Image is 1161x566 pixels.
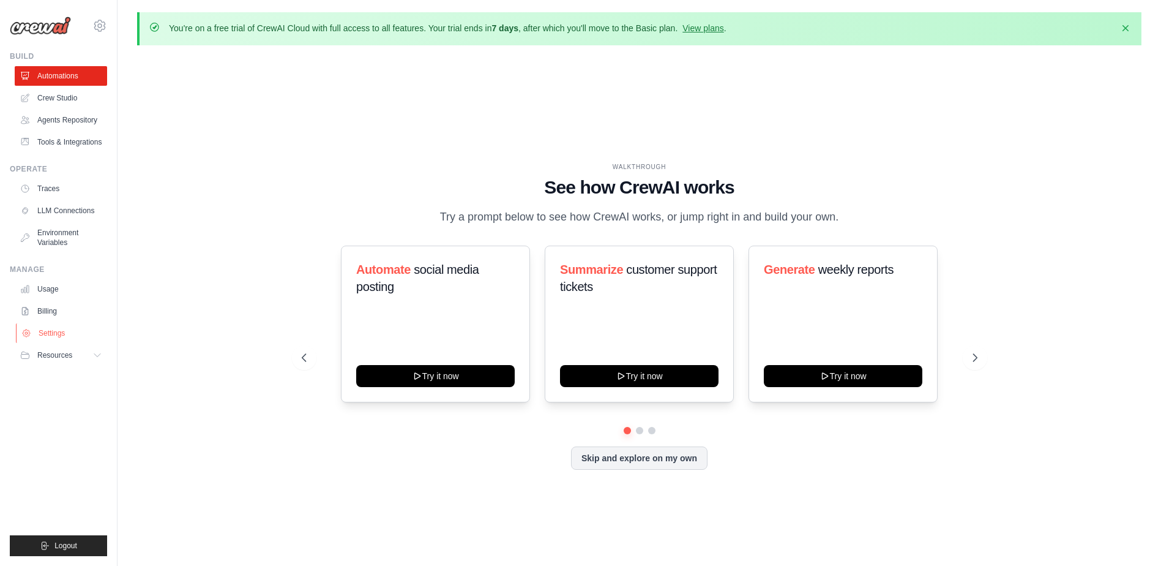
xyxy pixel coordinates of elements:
[15,66,107,86] a: Automations
[15,201,107,221] a: LLM Connections
[356,365,515,387] button: Try it now
[491,23,518,33] strong: 7 days
[302,162,977,172] div: WALKTHROUGH
[15,179,107,198] a: Traces
[16,323,108,343] a: Settings
[560,365,719,387] button: Try it now
[15,223,107,252] a: Environment Variables
[682,23,723,33] a: View plans
[356,263,479,293] span: social media posting
[10,164,107,174] div: Operate
[764,365,922,387] button: Try it now
[15,110,107,130] a: Agents Repository
[15,88,107,108] a: Crew Studio
[15,132,107,152] a: Tools & Integrations
[15,279,107,299] a: Usage
[54,541,77,551] span: Logout
[37,350,72,360] span: Resources
[571,447,707,470] button: Skip and explore on my own
[10,535,107,556] button: Logout
[818,263,894,276] span: weekly reports
[10,265,107,274] div: Manage
[560,263,717,293] span: customer support tickets
[10,17,71,35] img: Logo
[434,208,845,226] p: Try a prompt below to see how CrewAI works, or jump right in and build your own.
[15,301,107,321] a: Billing
[560,263,623,276] span: Summarize
[15,345,107,365] button: Resources
[356,263,411,276] span: Automate
[10,51,107,61] div: Build
[1100,507,1161,566] iframe: Chat Widget
[169,22,726,34] p: You're on a free trial of CrewAI Cloud with full access to all features. Your trial ends in , aft...
[764,263,815,276] span: Generate
[302,176,977,198] h1: See how CrewAI works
